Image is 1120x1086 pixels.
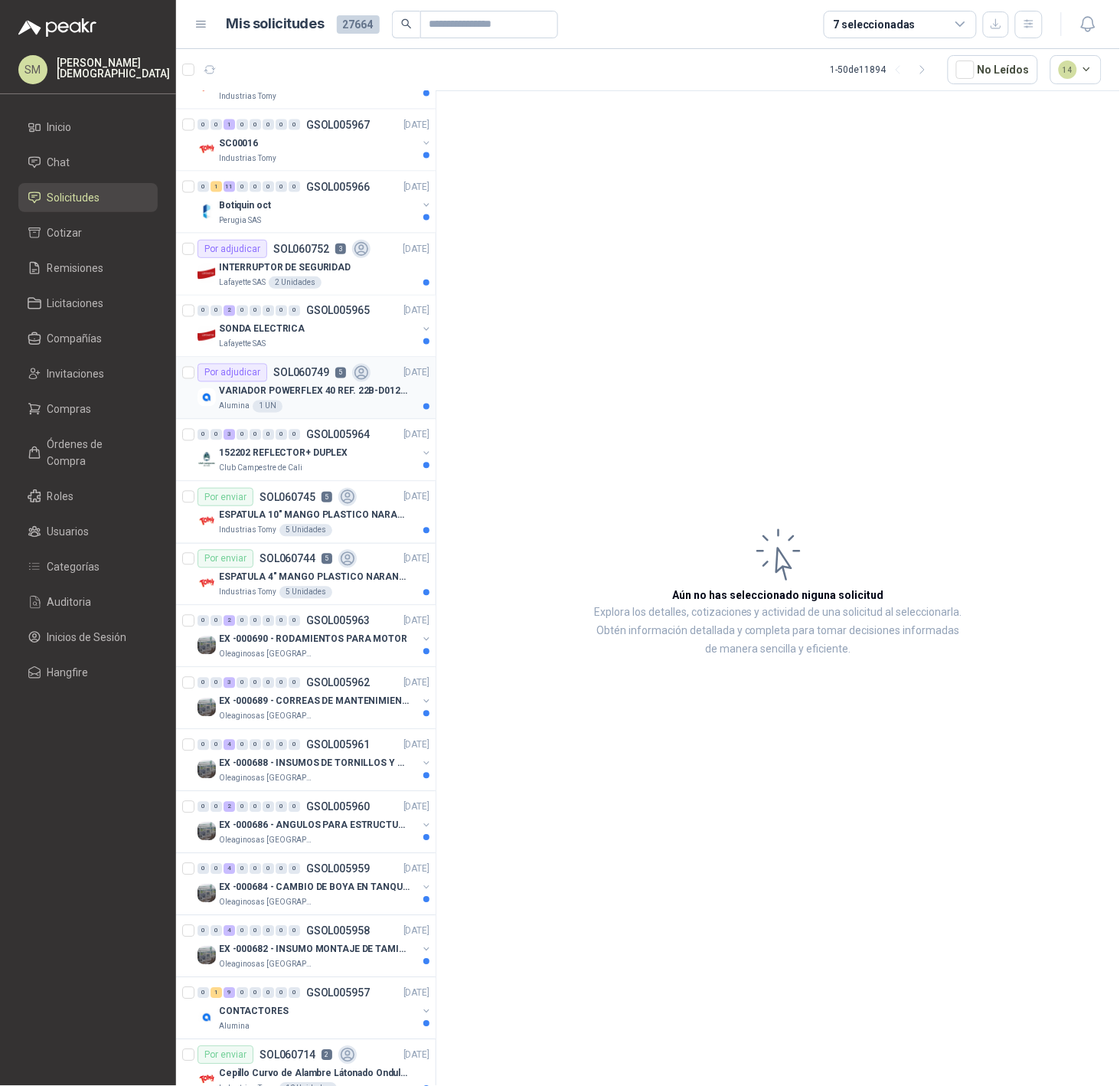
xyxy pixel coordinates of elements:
div: 0 [237,988,248,999]
div: 9 [224,988,235,999]
p: SOL060752 [273,244,329,254]
span: Roles [47,488,74,505]
p: 5 [322,492,332,502]
img: Company Logo [198,512,216,531]
img: Company Logo [198,885,216,903]
a: Chat [18,148,158,177]
div: 4 [224,926,235,937]
a: Remisiones [18,254,158,283]
div: 1 - 50 de 11894 [831,57,936,82]
p: [DATE] [403,490,429,505]
div: 0 [276,678,287,689]
div: Por enviar [198,488,253,506]
div: 4 [224,864,235,875]
span: Compras [47,401,92,417]
p: [DATE] [403,924,429,939]
span: Inicios de Sesión [47,629,127,646]
img: Company Logo [198,264,216,283]
div: 0 [289,802,300,813]
div: 0 [263,802,274,813]
div: 0 [211,119,222,130]
p: Industrias Tomy [219,152,276,165]
a: 0 0 2 0 0 0 0 0 GSOL005960[DATE] Company LogoEX -000686 - ANGULOS PARA ESTRUCTURAS DE FOSA DE LOl... [198,798,433,847]
p: [DATE] [403,428,429,443]
div: 0 [211,802,222,813]
a: Por adjudicarSOL0607495[DATE] Company LogoVARIADOR POWERFLEX 40 REF. 22B-D012N104Alumina1 UN [176,358,436,420]
p: EX -000686 - ANGULOS PARA ESTRUCTURAS DE FOSA DE L [219,819,410,833]
a: 0 0 2 0 0 0 0 0 GSOL005963[DATE] Company LogoEX -000690 - RODAMIENTOS PARA MOTOROleaginosas [GEOG... [198,612,433,661]
a: Solicitudes [18,183,158,212]
p: Industrias Tomy [219,525,276,537]
div: 0 [198,306,209,316]
div: 0 [237,119,248,130]
a: 0 0 4 0 0 0 0 0 GSOL005959[DATE] Company LogoEX -000684 - CAMBIO DE BOYA EN TANQUE ALIMENTADOROle... [198,860,433,909]
p: SOL060749 [273,368,329,378]
div: 0 [263,616,274,626]
div: 0 [211,740,222,751]
p: [DATE] [403,738,429,753]
div: 0 [263,119,274,130]
a: Cotizar [18,218,158,247]
p: 5 [335,368,346,378]
div: 0 [198,926,209,937]
div: 0 [198,802,209,813]
span: Invitaciones [47,365,105,382]
div: 2 [224,616,235,626]
img: Company Logo [198,388,216,407]
div: 0 [237,616,248,626]
p: GSOL005957 [306,988,370,999]
span: Remisiones [47,260,104,276]
p: GSOL005959 [306,864,370,875]
div: 3 [224,678,235,689]
div: 0 [263,740,274,751]
p: [DATE] [403,242,429,257]
div: 0 [289,926,300,937]
div: 0 [263,182,274,192]
div: 0 [250,306,261,316]
div: 5 Unidades [279,587,332,599]
img: Company Logo [198,326,216,345]
div: 0 [198,678,209,689]
p: Perugia SAS [219,214,261,227]
div: 0 [198,988,209,999]
div: 0 [237,182,248,192]
p: [DATE] [403,118,429,132]
div: 0 [250,926,261,937]
a: Órdenes de Compra [18,430,158,476]
a: 0 0 1 0 0 0 0 0 GSOL005967[DATE] Company LogoSC00016Industrias Tomy [198,116,433,165]
p: SOL060745 [260,492,315,502]
a: Por enviarSOL0607445[DATE] Company LogoESPATULA 4" MANGO PLASTICO NARANJA MARCA TRUPPERIndustrias... [176,544,436,606]
div: 0 [211,430,222,440]
a: 0 0 3 0 0 0 0 0 GSOL005962[DATE] Company LogoEX -000689 - CORREAS DE MANTENIMIENTOOleaginosas [GE... [198,674,433,723]
span: search [401,18,412,29]
img: Company Logo [198,574,216,593]
p: Oleaginosas [GEOGRAPHIC_DATA][PERSON_NAME] [219,649,315,661]
div: 0 [276,306,287,316]
p: 152202 REFLECTOR+ DUPLEX [219,447,348,461]
span: Cotizar [47,224,83,241]
div: 0 [211,926,222,937]
a: 0 0 4 0 0 0 0 0 GSOL005958[DATE] Company LogoEX -000682 - INSUMO MONTAJE DE TAMIZ DE LICOR DE POl... [198,922,433,971]
a: Invitaciones [18,359,158,388]
div: 0 [211,678,222,689]
h3: Aún no has seleccionado niguna solicitud [673,587,884,604]
p: [DATE] [403,180,429,195]
p: SC00016 [219,136,258,151]
div: 0 [276,182,287,192]
a: 0 0 4 0 0 0 0 0 GSOL005961[DATE] Company LogoEX -000688 - INSUMOS DE TORNILLOS Y TUERCASOleaginos... [198,736,433,785]
span: Órdenes de Compra [47,436,143,469]
div: 0 [289,740,300,751]
div: 0 [289,864,300,875]
a: Hangfire [18,658,158,687]
div: 0 [263,430,274,440]
div: 0 [211,864,222,875]
p: 3 [335,244,346,254]
img: Logo peakr [18,18,96,37]
img: Company Logo [198,947,216,965]
p: Lafayette SAS [219,276,266,289]
div: 11 [224,182,235,192]
span: Inicio [47,119,72,136]
p: [DATE] [403,1048,429,1063]
p: GSOL005962 [306,678,370,689]
div: 7 seleccionadas [834,16,916,33]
